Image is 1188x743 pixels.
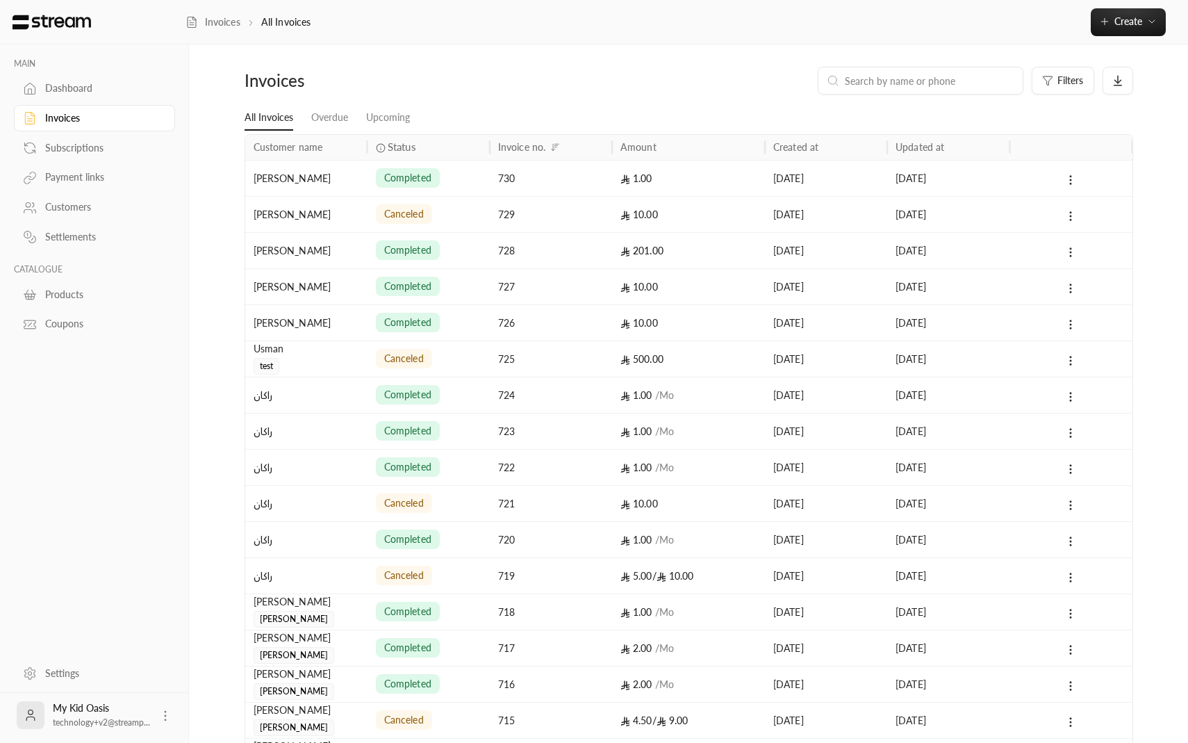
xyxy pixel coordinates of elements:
[773,305,879,341] div: [DATE]
[655,425,674,437] span: / Mo
[896,414,1001,449] div: [DATE]
[14,134,175,161] a: Subscriptions
[620,570,657,582] span: 5.00 /
[620,630,757,666] div: 2.00
[14,194,175,221] a: Customers
[498,269,604,304] div: 727
[498,558,604,594] div: 719
[254,269,359,304] div: [PERSON_NAME]
[620,450,757,485] div: 1.00
[896,450,1001,485] div: [DATE]
[384,171,431,185] span: completed
[384,605,431,619] span: completed
[498,161,604,196] div: 730
[620,233,757,268] div: 201.00
[388,140,415,154] span: Status
[498,703,604,738] div: 715
[384,496,424,510] span: canceled
[1091,8,1166,36] button: Create
[896,341,1001,377] div: [DATE]
[620,414,757,449] div: 1.00
[498,197,604,232] div: 729
[773,233,879,268] div: [DATE]
[45,81,158,95] div: Dashboard
[655,678,674,690] span: / Mo
[498,305,604,341] div: 726
[384,352,424,366] span: canceled
[620,269,757,304] div: 10.00
[620,594,757,630] div: 1.00
[185,15,311,29] nav: breadcrumb
[384,532,431,546] span: completed
[773,703,879,738] div: [DATE]
[254,233,359,268] div: [PERSON_NAME]
[655,534,674,546] span: / Mo
[14,58,175,70] p: MAIN
[311,106,348,130] a: Overdue
[254,522,359,557] div: راكان
[896,667,1001,702] div: [DATE]
[498,667,604,702] div: 716
[366,106,410,130] a: Upcoming
[245,70,456,92] div: Invoices
[655,389,674,401] span: / Mo
[498,630,604,666] div: 717
[14,164,175,191] a: Payment links
[498,414,604,449] div: 723
[896,269,1001,304] div: [DATE]
[384,388,431,402] span: completed
[620,197,757,232] div: 10.00
[14,224,175,251] a: Settlements
[254,630,359,646] div: [PERSON_NAME]
[384,207,424,221] span: canceled
[45,667,158,680] div: Settings
[254,161,359,196] div: [PERSON_NAME]
[185,15,240,29] a: Invoices
[773,377,879,413] div: [DATE]
[11,15,92,30] img: Logo
[773,630,879,666] div: [DATE]
[45,141,158,155] div: Subscriptions
[254,358,280,375] span: test
[896,233,1001,268] div: [DATE]
[45,200,158,214] div: Customers
[620,667,757,702] div: 2.00
[896,161,1001,196] div: [DATE]
[498,486,604,521] div: 721
[254,667,359,682] div: [PERSON_NAME]
[773,667,879,702] div: [DATE]
[845,73,1014,88] input: Search by name or phone
[896,377,1001,413] div: [DATE]
[896,197,1001,232] div: [DATE]
[384,279,431,293] span: completed
[498,341,604,377] div: 725
[254,683,335,700] span: [PERSON_NAME]
[773,341,879,377] div: [DATE]
[254,450,359,485] div: راكان
[254,377,359,413] div: راكان
[620,522,757,557] div: 1.00
[655,606,674,618] span: / Mo
[896,703,1001,738] div: [DATE]
[254,141,323,153] div: Customer name
[254,719,335,736] span: [PERSON_NAME]
[1057,76,1083,85] span: Filters
[773,558,879,594] div: [DATE]
[896,305,1001,341] div: [DATE]
[498,141,545,153] div: Invoice no.
[53,701,150,729] div: My Kid Oasis
[773,594,879,630] div: [DATE]
[620,486,757,521] div: 10.00
[45,170,158,184] div: Payment links
[245,106,293,131] a: All Invoices
[773,522,879,557] div: [DATE]
[254,305,359,341] div: [PERSON_NAME]
[384,424,431,438] span: completed
[1114,15,1142,27] span: Create
[773,141,818,153] div: Created at
[620,715,657,726] span: 4.50 /
[45,111,158,125] div: Invoices
[384,677,431,691] span: completed
[896,486,1001,521] div: [DATE]
[547,139,563,156] button: Sort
